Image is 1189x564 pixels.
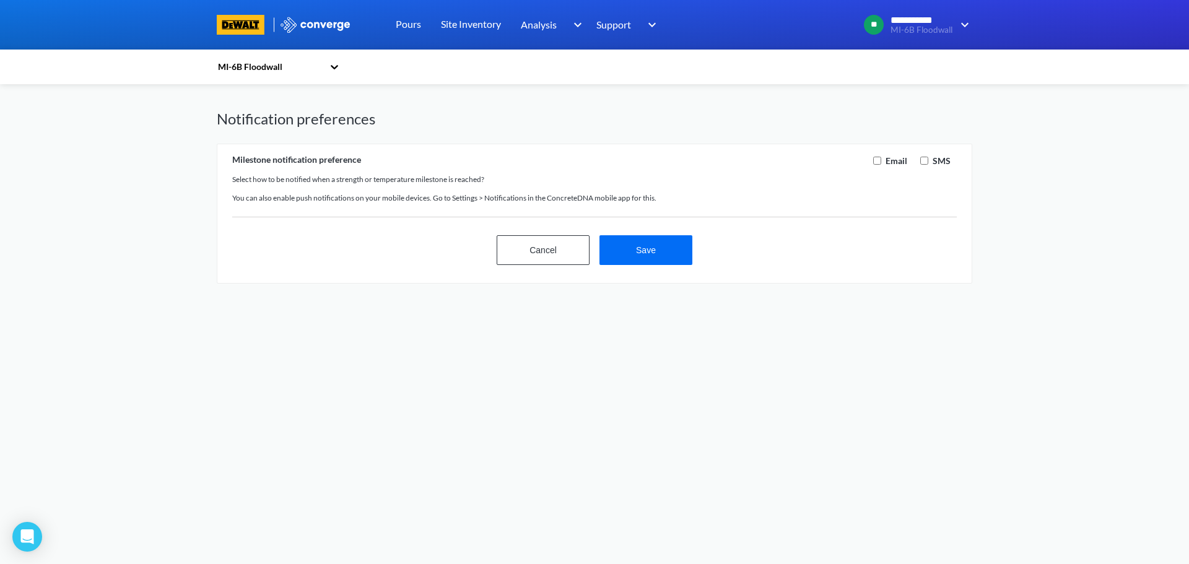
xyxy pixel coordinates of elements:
[279,17,351,33] img: logo_ewhite.svg
[217,60,323,74] div: MI-6B Floodwall
[891,25,952,35] span: MI-6B Floodwall
[599,235,692,265] button: Save
[232,154,866,165] div: Milestone notification preference
[217,109,972,129] h1: Notification preferences
[565,17,585,32] img: downArrow.svg
[883,154,907,168] label: Email
[217,15,279,35] a: branding logo
[521,17,557,32] span: Analysis
[952,17,972,32] img: downArrow.svg
[217,15,264,35] img: branding logo
[497,235,590,265] button: Cancel
[12,522,42,552] div: Open Intercom Messenger
[232,170,866,207] div: Select how to be notified when a strength or temperature milestone is reached? You can also enabl...
[596,17,631,32] span: Support
[640,17,660,32] img: downArrow.svg
[930,154,951,168] label: SMS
